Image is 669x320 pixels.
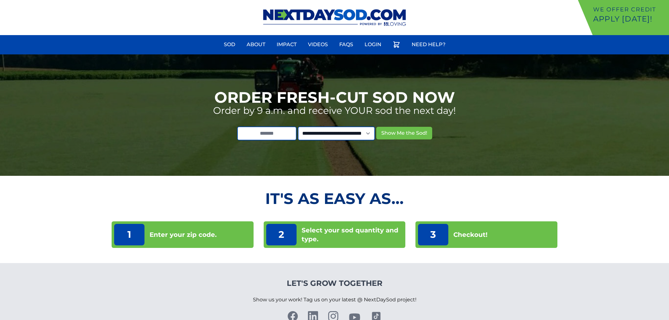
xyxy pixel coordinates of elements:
[243,37,269,52] a: About
[302,226,403,243] p: Select your sod quantity and type.
[593,14,666,24] p: Apply [DATE]!
[214,90,455,105] h1: Order Fresh-Cut Sod Now
[304,37,332,52] a: Videos
[266,224,297,245] p: 2
[112,191,558,206] h2: It's as Easy As...
[253,288,416,311] p: Show us your work! Tag us on your latest @ NextDaySod project!
[335,37,357,52] a: FAQs
[593,5,666,14] p: We offer Credit
[376,127,432,139] button: Show Me the Sod!
[150,230,217,239] p: Enter your zip code.
[408,37,449,52] a: Need Help?
[453,230,488,239] p: Checkout!
[273,37,300,52] a: Impact
[220,37,239,52] a: Sod
[361,37,385,52] a: Login
[114,224,144,245] p: 1
[418,224,448,245] p: 3
[213,105,456,116] p: Order by 9 a.m. and receive YOUR sod the next day!
[253,278,416,288] h4: Let's Grow Together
